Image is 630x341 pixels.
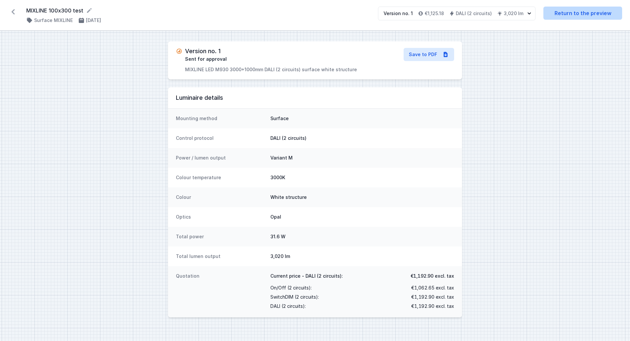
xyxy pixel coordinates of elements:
dd: 3,020 lm [270,253,454,260]
span: €1,062.65 excl. tax [411,283,454,292]
h3: Version no. 1 [185,48,220,54]
dd: White structure [270,194,454,201]
dd: DALI (2 circuits) [270,135,454,141]
dd: Surface [270,115,454,122]
h3: Luminaire details [176,94,454,102]
dt: Optics [176,214,265,220]
span: €1,192.90 excl. tax [411,292,454,302]
p: MIXLINE LED M930 3000+1000mm DALI (2 circuits) surface white structure [185,66,357,73]
span: €1,192.90 excl. tax [410,273,454,279]
h4: Surface MIXLINE [34,17,73,24]
form: MIXLINE 100x300 test [26,7,370,14]
dt: Colour temperature [176,174,265,181]
dd: Opal [270,214,454,220]
a: Save to PDF [404,48,454,61]
dt: Quotation [176,273,265,311]
span: Current price - DALI (2 circuits): [270,273,343,279]
button: Version no. 1€1,125.18DALI (2 circuits)3,020 lm [378,7,535,20]
span: SwitchDIM (2 circuits) : [270,292,319,302]
dt: Power / lumen output [176,155,265,161]
dt: Control protocol [176,135,265,141]
img: pending.svg [176,48,182,54]
dt: Total lumen output [176,253,265,260]
div: Version no. 1 [384,10,413,17]
dt: Mounting method [176,115,265,122]
span: DALI (2 circuits) : [270,302,306,311]
button: Rename project [86,7,93,14]
span: Sent for approval [185,56,227,62]
dd: 31.6 W [270,233,454,240]
h4: DALI (2 circuits) [456,10,492,17]
span: On/Off (2 circuits) : [270,283,312,292]
h4: 3,020 lm [504,10,523,17]
h4: €1,125.18 [425,10,444,17]
h4: [DATE] [86,17,101,24]
dt: Colour [176,194,265,201]
dd: Variant M [270,155,454,161]
dt: Total power [176,233,265,240]
a: Return to the preview [543,7,622,20]
span: €1,192.90 excl. tax [411,302,454,311]
dd: 3000K [270,174,454,181]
